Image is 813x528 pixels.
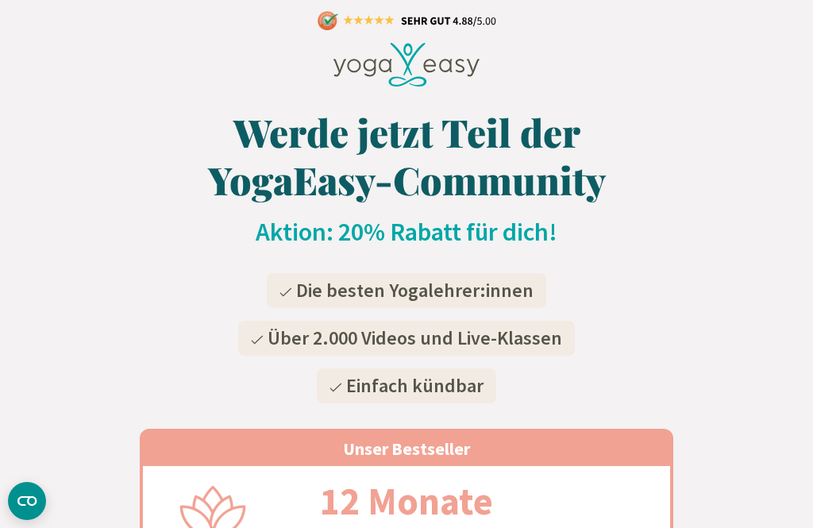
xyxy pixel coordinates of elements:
[268,326,562,350] span: Über 2.000 Videos und Live-Klassen
[343,437,470,460] span: Unser Bestseller
[8,482,46,520] button: CMP-Widget öffnen
[296,278,534,303] span: Die besten Yogalehrer:innen
[346,373,484,398] span: Einfach kündbar
[140,108,673,203] h1: Werde jetzt Teil der YogaEasy-Community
